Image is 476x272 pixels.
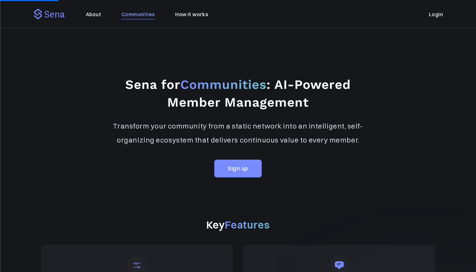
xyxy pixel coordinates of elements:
[175,10,208,20] a: How it works
[429,10,443,20] a: Login
[214,160,261,177] a: Sign up
[225,219,270,231] span: Features
[110,76,366,111] h1: Sena for : AI-Powered Member Management
[180,77,266,92] span: Communities
[41,218,435,232] h3: Key
[33,8,66,22] img: purple-text-logo-1686dba306619fbc8d901cc603b34b3fb26fb760b62935201eb1ee0f8f778dea.png
[86,10,101,20] a: About
[121,10,155,20] a: Communities
[110,119,366,147] p: Transform your community from a static network into an intelligent, self-organizing ecosystem tha...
